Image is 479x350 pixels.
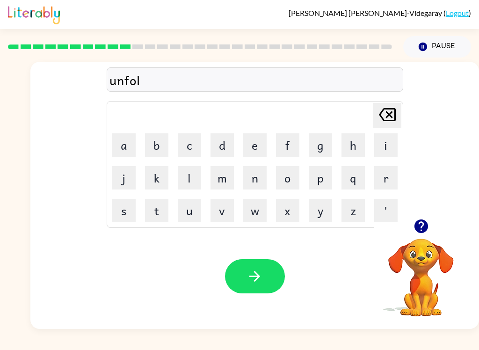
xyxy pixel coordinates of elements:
img: Literably [8,4,60,24]
button: l [178,166,201,190]
button: h [341,133,365,157]
button: Pause [403,36,471,58]
button: s [112,199,136,222]
button: r [374,166,398,190]
button: t [145,199,168,222]
button: i [374,133,398,157]
button: c [178,133,201,157]
button: b [145,133,168,157]
button: y [309,199,332,222]
div: ( ) [289,8,471,17]
a: Logout [446,8,469,17]
div: unfol [109,70,400,90]
video: Your browser must support playing .mp4 files to use Literably. Please try using another browser. [374,224,468,318]
button: n [243,166,267,190]
button: z [341,199,365,222]
button: w [243,199,267,222]
button: ' [374,199,398,222]
button: o [276,166,299,190]
button: d [210,133,234,157]
span: [PERSON_NAME] [PERSON_NAME]-Videgaray [289,8,443,17]
button: k [145,166,168,190]
button: p [309,166,332,190]
button: m [210,166,234,190]
button: g [309,133,332,157]
button: j [112,166,136,190]
button: q [341,166,365,190]
button: x [276,199,299,222]
button: e [243,133,267,157]
button: a [112,133,136,157]
button: u [178,199,201,222]
button: f [276,133,299,157]
button: v [210,199,234,222]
